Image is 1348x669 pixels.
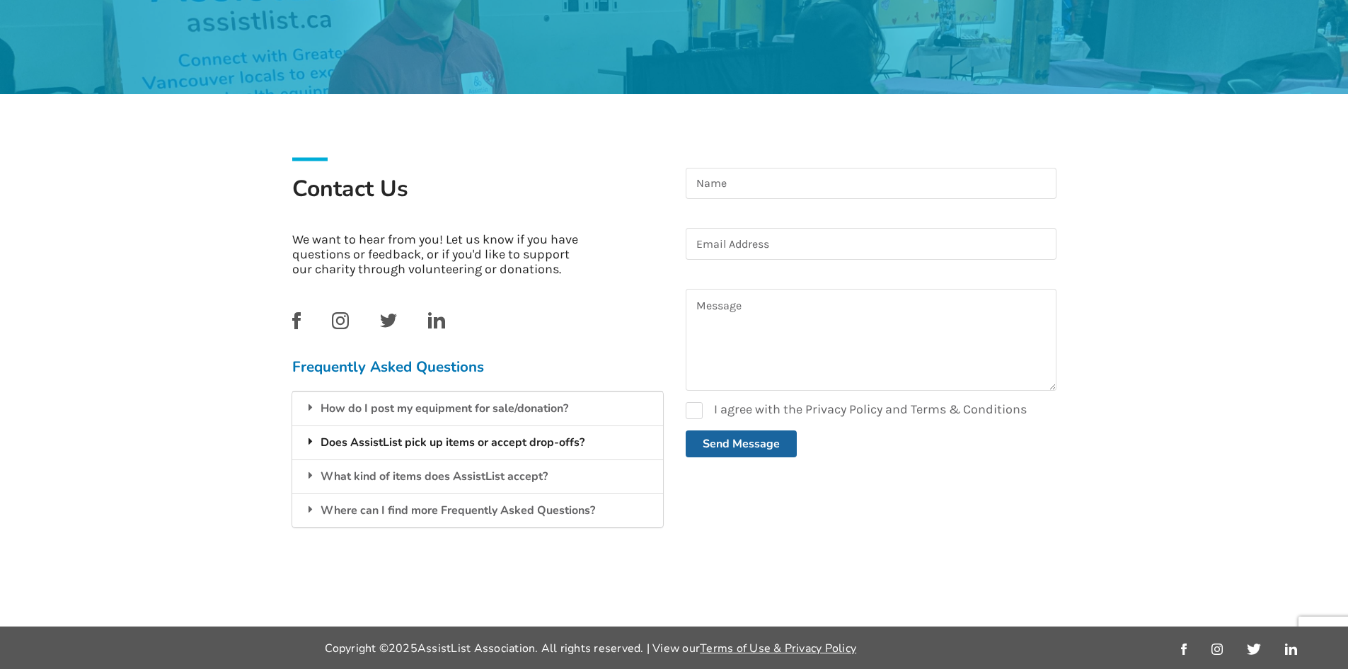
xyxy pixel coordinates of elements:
img: linkedin_link [1285,644,1297,655]
div: What kind of items does AssistList accept? [292,459,663,493]
div: Where can I find more Frequently Asked Questions? [292,493,663,527]
img: instagram_link [1211,644,1223,655]
input: Name [686,168,1056,200]
p: We want to hear from you! Let us know if you have questions or feedback, or if you'd like to supp... [292,232,589,277]
img: linkedin_link [428,312,445,328]
button: Send Message [686,430,797,457]
img: facebook_link [292,312,301,329]
div: How do I post my equipment for sale/donation? [292,391,663,425]
h1: Contact Us [292,174,663,221]
a: Terms of Use & Privacy Policy [700,641,856,656]
img: twitter_link [1247,644,1260,655]
img: twitter_link [380,314,397,328]
h3: Frequently Asked Questions [292,358,663,376]
label: I agree with the Privacy Policy and Terms & Conditions [686,402,1027,419]
img: instagram_link [332,312,349,329]
img: facebook_link [1181,644,1187,655]
input: Email Address [686,228,1056,260]
div: Does AssistList pick up items or accept drop-offs? [292,425,663,459]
